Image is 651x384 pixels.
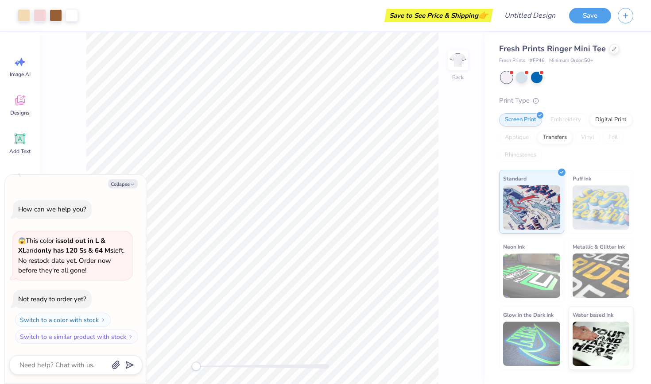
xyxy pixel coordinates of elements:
[575,131,600,144] div: Vinyl
[10,109,30,116] span: Designs
[18,237,26,245] span: 😱
[603,131,624,144] div: Foil
[18,205,86,214] div: How can we help you?
[573,185,630,230] img: Puff Ink
[573,242,625,251] span: Metallic & Glitter Ink
[449,51,467,69] img: Back
[499,57,525,65] span: Fresh Prints
[478,10,488,20] span: 👉
[503,242,525,251] span: Neon Ink
[192,362,201,371] div: Accessibility label
[18,236,105,255] strong: sold out in L & XL
[15,313,111,327] button: Switch to a color with stock
[530,57,545,65] span: # FP46
[573,322,630,366] img: Water based Ink
[573,174,591,183] span: Puff Ink
[10,71,31,78] span: Image AI
[499,149,542,162] div: Rhinestones
[503,185,560,230] img: Standard
[108,179,138,188] button: Collapse
[589,113,632,127] div: Digital Print
[573,253,630,298] img: Metallic & Glitter Ink
[18,295,86,303] div: Not ready to order yet?
[452,73,464,81] div: Back
[573,310,613,319] span: Water based Ink
[38,246,113,255] strong: only has 120 Ss & 64 Ms
[18,236,124,275] span: This color is and left. No restock date yet. Order now before they're all gone!
[499,113,542,127] div: Screen Print
[9,148,31,155] span: Add Text
[499,43,606,54] span: Fresh Prints Ringer Mini Tee
[545,113,587,127] div: Embroidery
[503,322,560,366] img: Glow in the Dark Ink
[128,334,133,339] img: Switch to a similar product with stock
[537,131,573,144] div: Transfers
[499,96,633,106] div: Print Type
[387,9,491,22] div: Save to See Price & Shipping
[497,7,562,24] input: Untitled Design
[503,310,554,319] span: Glow in the Dark Ink
[101,317,106,323] img: Switch to a color with stock
[499,131,535,144] div: Applique
[549,57,593,65] span: Minimum Order: 50 +
[503,174,527,183] span: Standard
[569,8,611,23] button: Save
[503,253,560,298] img: Neon Ink
[15,330,138,344] button: Switch to a similar product with stock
